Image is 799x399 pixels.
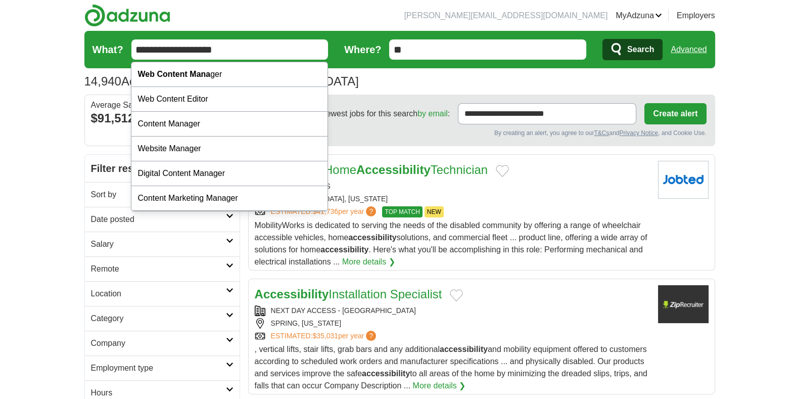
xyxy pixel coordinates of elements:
[257,128,707,138] div: By creating an alert, you agree to our and , and Cookie Use.
[91,288,226,300] h2: Location
[85,232,240,256] a: Salary
[84,74,359,88] h1: Accessibility Jobs in [GEOGRAPHIC_DATA]
[85,356,240,380] a: Employment type
[91,263,226,275] h2: Remote
[85,281,240,306] a: Location
[255,221,647,266] span: MobilityWorks is dedicated to serving the needs of the disabled community by offering a range of ...
[342,256,395,268] a: More details ❯
[417,109,448,118] a: by email
[602,39,663,60] button: Search
[366,206,376,216] span: ?
[255,163,488,176] a: High Salary! HomeAccessibilityTechnician
[255,318,650,329] div: SPRING, [US_STATE]
[85,331,240,356] a: Company
[658,161,709,199] img: Company logo
[131,62,327,87] div: ger
[255,345,647,390] span: , vertical lifts, stair lifts, grab bars and any additional and mobility equipment offered to cus...
[356,163,431,176] strong: Accessibility
[131,137,327,161] div: Website Manager
[91,213,226,226] h2: Date posted
[271,206,379,217] a: ESTIMATED:$41,736per year?
[131,161,327,186] div: Digital Content Manager
[91,313,226,325] h2: Category
[627,39,654,60] span: Search
[413,380,466,392] a: More details ❯
[84,72,121,91] span: 14,940
[271,331,379,341] a: ESTIMATED:$35,031per year?
[131,112,327,137] div: Content Manager
[619,129,658,137] a: Privacy Notice
[382,206,422,217] span: TOP MATCH
[91,387,226,399] h2: Hours
[92,42,123,57] label: What?
[91,101,233,109] div: Average Salary
[425,206,444,217] span: NEW
[616,10,662,22] a: MyAdzuna
[677,10,715,22] a: Employers
[320,245,368,254] strong: accessibility
[594,129,609,137] a: T&Cs
[255,287,442,301] a: AccessibilityInstallation Specialist
[255,181,650,192] div: MOBILITYWORKS
[91,189,226,201] h2: Sort by
[91,337,226,349] h2: Company
[91,362,226,374] h2: Employment type
[255,194,650,204] div: [GEOGRAPHIC_DATA], [US_STATE]
[362,369,410,378] strong: accessibility
[366,331,376,341] span: ?
[131,87,327,112] div: Web Content Editor
[85,207,240,232] a: Date posted
[450,289,463,301] button: Add to favorite jobs
[255,287,329,301] strong: Accessibility
[85,182,240,207] a: Sort by
[671,39,707,60] a: Advanced
[496,165,509,177] button: Add to favorite jobs
[344,42,381,57] label: Where?
[85,306,240,331] a: Category
[312,207,338,215] span: $41,736
[658,285,709,323] img: Company logo
[85,155,240,182] h2: Filter results
[404,10,608,22] li: [PERSON_NAME][EMAIL_ADDRESS][DOMAIN_NAME]
[91,238,226,250] h2: Salary
[277,108,450,120] span: Receive the newest jobs for this search :
[312,332,338,340] span: $35,031
[255,305,650,316] div: NEXT DAY ACCESS - [GEOGRAPHIC_DATA]
[85,256,240,281] a: Remote
[348,233,396,242] strong: accessibility
[91,109,233,127] div: $91,512
[644,103,706,124] button: Create alert
[440,345,488,353] strong: accessibility
[137,70,210,78] strong: Web Content Mana
[131,186,327,211] div: Content Marketing Manager
[84,4,170,27] img: Adzuna logo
